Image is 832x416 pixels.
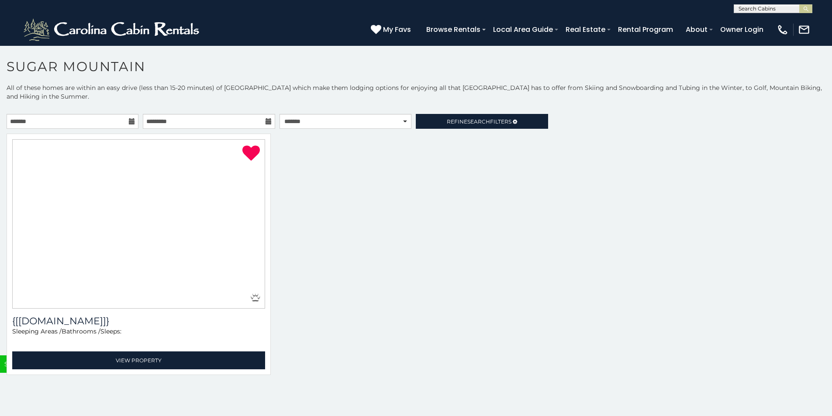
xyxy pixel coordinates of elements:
[798,24,810,36] img: mail-regular-white.png
[447,118,511,125] span: Refine Filters
[614,22,677,37] a: Rental Program
[422,22,485,37] a: Browse Rentals
[383,24,411,35] span: My Favs
[12,327,265,349] div: Sleeping Areas / Bathrooms / Sleeps:
[416,114,548,129] a: RefineSearchFilters
[22,17,203,43] img: White-1-2.png
[561,22,610,37] a: Real Estate
[716,22,768,37] a: Owner Login
[12,351,265,369] a: View Property
[489,22,557,37] a: Local Area Guide
[242,144,260,163] a: Remove from favorites
[12,315,265,327] h3: {[getUnitName(property)]}
[371,24,413,35] a: My Favs
[681,22,712,37] a: About
[777,24,789,36] img: phone-regular-white.png
[467,118,490,125] span: Search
